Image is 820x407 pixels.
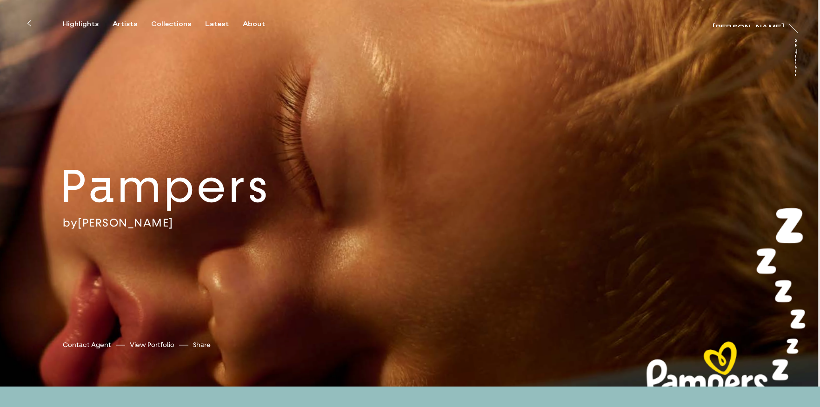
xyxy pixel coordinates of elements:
[63,340,111,350] a: Contact Agent
[243,20,265,28] div: About
[113,20,151,28] button: Artists
[151,20,205,28] button: Collections
[113,20,137,28] div: Artists
[63,215,78,229] span: by
[205,20,229,28] div: Latest
[193,339,211,351] button: Share
[151,20,191,28] div: Collections
[63,20,113,28] button: Highlights
[60,157,333,215] h2: Pampers
[713,18,784,27] a: [PERSON_NAME]
[130,340,174,350] a: View Portfolio
[795,38,804,76] a: At Trayler
[78,215,173,229] a: [PERSON_NAME]
[63,20,99,28] div: Highlights
[205,20,243,28] button: Latest
[790,38,798,77] div: At Trayler
[243,20,279,28] button: About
